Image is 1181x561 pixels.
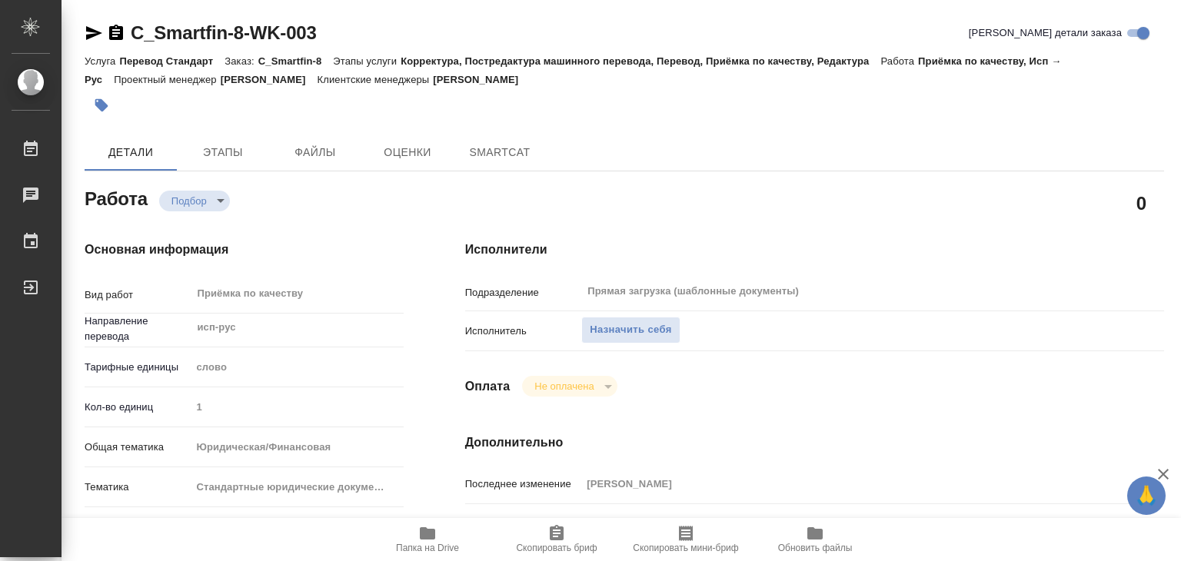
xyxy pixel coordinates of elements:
[465,476,582,492] p: Последнее изменение
[465,241,1164,259] h4: Исполнители
[85,400,191,415] p: Кол-во единиц
[492,518,621,561] button: Скопировать бриф
[530,380,598,393] button: Не оплачена
[371,143,444,162] span: Оценки
[107,24,125,42] button: Скопировать ссылку
[465,324,582,339] p: Исполнитель
[516,543,597,553] span: Скопировать бриф
[186,143,260,162] span: Этапы
[1136,190,1146,216] h2: 0
[581,473,1106,495] input: Пустое поле
[633,543,738,553] span: Скопировать мини-бриф
[167,194,211,207] button: Подбор
[85,440,191,455] p: Общая тематика
[191,434,404,460] div: Юридическая/Финансовая
[433,74,530,85] p: [PERSON_NAME]
[396,543,459,553] span: Папка на Drive
[750,518,880,561] button: Обновить файлы
[85,360,191,375] p: Тарифные единицы
[401,55,880,67] p: Корректура, Постредактура машинного перевода, Перевод, Приёмка по качеству, Редактура
[94,143,168,162] span: Детали
[522,376,617,397] div: Подбор
[333,55,401,67] p: Этапы услуги
[114,74,220,85] p: Проектный менеджер
[363,518,492,561] button: Папка на Drive
[191,354,404,380] div: слово
[465,377,511,396] h4: Оплата
[85,88,118,122] button: Добавить тэг
[159,191,230,211] div: Подбор
[221,74,318,85] p: [PERSON_NAME]
[119,55,225,67] p: Перевод Стандарт
[465,433,1164,452] h4: Дополнительно
[1133,480,1159,512] span: 🙏
[621,518,750,561] button: Скопировать мини-бриф
[191,474,404,500] div: Стандартные юридические документы, договоры, уставы
[278,143,352,162] span: Файлы
[465,285,582,300] p: Подразделение
[581,317,680,344] button: Назначить себя
[318,74,434,85] p: Клиентские менеджеры
[131,22,317,43] a: C_Smartfin-8-WK-003
[85,314,191,344] p: Направление перевода
[85,480,191,495] p: Тематика
[85,24,103,42] button: Скопировать ссылку для ЯМессенджера
[85,287,191,303] p: Вид работ
[85,184,148,211] h2: Работа
[191,396,404,418] input: Пустое поле
[463,143,537,162] span: SmartCat
[1127,476,1166,515] button: 🙏
[85,241,404,259] h4: Основная информация
[880,55,918,67] p: Работа
[85,55,119,67] p: Услуга
[258,55,334,67] p: C_Smartfin-8
[778,543,853,553] span: Обновить файлы
[969,25,1122,41] span: [PERSON_NAME] детали заказа
[225,55,258,67] p: Заказ:
[590,321,671,339] span: Назначить себя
